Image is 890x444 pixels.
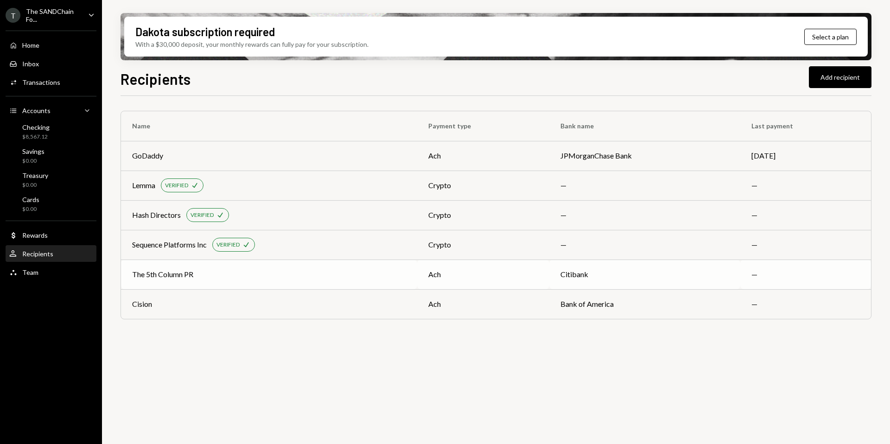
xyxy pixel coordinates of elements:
div: T [6,8,20,23]
div: Inbox [22,60,39,68]
div: $8,567.12 [22,133,50,141]
th: Last payment [740,111,871,141]
div: Savings [22,147,44,155]
td: — [740,260,871,289]
a: Home [6,37,96,53]
td: JPMorganChase Bank [549,141,740,171]
div: Checking [22,123,50,131]
button: Add recipient [809,66,871,88]
div: crypto [428,209,539,221]
td: Citibank [549,260,740,289]
td: — [549,200,740,230]
h1: Recipients [121,70,191,88]
td: — [549,230,740,260]
div: VERIFIED [165,182,188,190]
a: Recipients [6,245,96,262]
a: Team [6,264,96,280]
a: Transactions [6,74,96,90]
div: VERIFIED [216,241,240,249]
div: $0.00 [22,157,44,165]
div: Rewards [22,231,48,239]
td: Bank of America [549,289,740,319]
div: The 5th Column PR [132,269,193,280]
a: Inbox [6,55,96,72]
div: Accounts [22,107,51,114]
div: Dakota subscription required [135,24,275,39]
a: Checking$8,567.12 [6,121,96,143]
td: — [549,171,740,200]
div: ach [428,269,539,280]
a: Cards$0.00 [6,193,96,215]
div: ach [428,298,539,310]
div: VERIFIED [191,211,214,219]
div: $0.00 [22,181,48,189]
div: The SANDChain Fo... [26,7,81,23]
div: Cards [22,196,39,203]
th: Payment type [417,111,550,141]
div: With a $30,000 deposit, your monthly rewards can fully pay for your subscription. [135,39,369,49]
div: Treasury [22,171,48,179]
div: Home [22,41,39,49]
div: Transactions [22,78,60,86]
td: [DATE] [740,141,871,171]
a: Savings$0.00 [6,145,96,167]
th: Bank name [549,111,740,141]
div: Team [22,268,38,276]
th: Name [121,111,417,141]
div: Cision [132,298,152,310]
div: crypto [428,239,539,250]
a: Treasury$0.00 [6,169,96,191]
div: Sequence Platforms Inc [132,239,207,250]
a: Accounts [6,102,96,119]
div: Hash Directors [132,209,181,221]
div: GoDaddy [132,150,163,161]
div: Recipients [22,250,53,258]
td: — [740,289,871,319]
a: Rewards [6,227,96,243]
div: $0.00 [22,205,39,213]
td: — [740,171,871,200]
div: Lemma [132,180,155,191]
div: crypto [428,180,539,191]
button: Select a plan [804,29,857,45]
td: — [740,230,871,260]
div: ach [428,150,539,161]
td: — [740,200,871,230]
